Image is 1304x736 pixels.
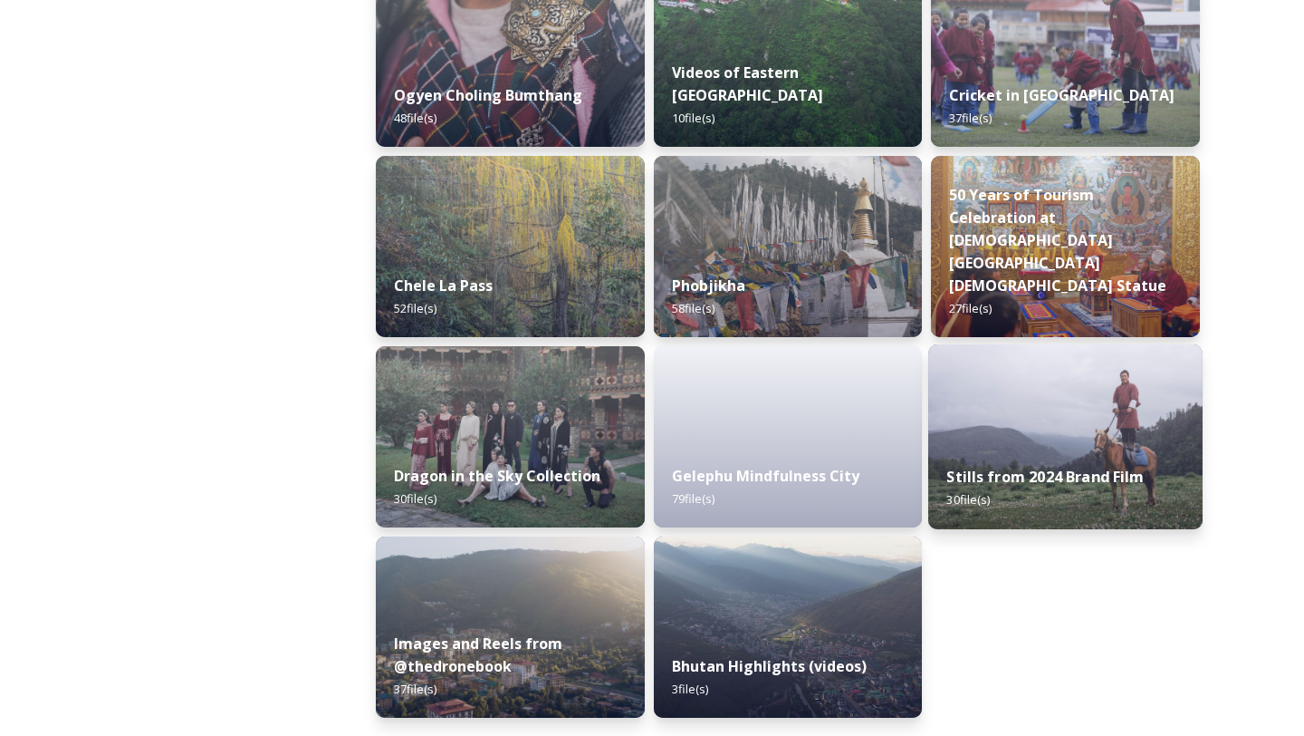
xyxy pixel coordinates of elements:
[394,634,562,676] strong: Images and Reels from @thedronebook
[947,467,1145,487] strong: Stills from 2024 Brand Film
[394,110,436,126] span: 48 file(s)
[672,276,745,295] strong: Phobjikha
[949,300,992,316] span: 27 file(s)
[931,156,1200,337] img: DSC00164.jpg
[376,537,645,718] img: 01697a38-64e0-42f2-b716-4cd1f8ee46d6.jpg
[949,85,1175,105] strong: Cricket in [GEOGRAPHIC_DATA]
[394,490,436,507] span: 30 file(s)
[394,681,436,697] span: 37 file(s)
[672,110,714,126] span: 10 file(s)
[376,156,645,337] img: Marcus%2520Westberg%2520Chelela%2520Pass%25202023_52.jpg
[672,656,867,676] strong: Bhutan Highlights (videos)
[672,63,823,105] strong: Videos of Eastern [GEOGRAPHIC_DATA]
[394,85,582,105] strong: Ogyen Choling Bumthang
[654,346,923,573] iframe: msdoc-iframe
[672,681,708,697] span: 3 file(s)
[672,300,714,316] span: 58 file(s)
[949,185,1166,295] strong: 50 Years of Tourism Celebration at [DEMOGRAPHIC_DATA][GEOGRAPHIC_DATA][DEMOGRAPHIC_DATA] Statue
[654,156,923,337] img: Phobjika%2520by%2520Matt%2520Dutile1.jpg
[672,490,714,507] span: 79 file(s)
[949,110,992,126] span: 37 file(s)
[394,466,600,486] strong: Dragon in the Sky Collection
[394,300,436,316] span: 52 file(s)
[928,344,1203,529] img: 4075df5a-b6ee-4484-8e29-7e779a92fa88.jpg
[394,276,493,295] strong: Chele La Pass
[376,346,645,528] img: 74f9cf10-d3d5-4c08-9371-13a22393556d.jpg
[672,466,859,486] strong: Gelephu Mindfulness City
[947,491,991,508] span: 30 file(s)
[654,537,923,718] img: b4ca3a00-89c2-4894-a0d6-064d866d0b02.jpg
